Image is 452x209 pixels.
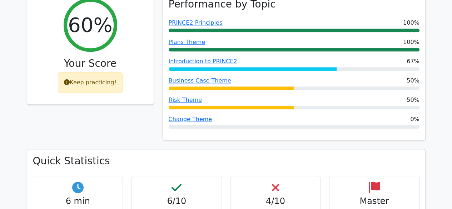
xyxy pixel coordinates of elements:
h2: 60% [68,13,112,37]
div: Keep practicing! [58,72,123,93]
span: 50% [407,76,419,85]
a: PRINCE2 Principles [169,19,223,26]
h4: 4/10 [237,196,315,206]
h4: Master [335,196,413,206]
span: 67% [407,57,419,66]
a: Risk Theme [169,96,202,103]
h4: 6/10 [138,196,216,206]
span: 0% [410,115,419,124]
a: Introduction to PRINCE2 [169,58,237,65]
h3: Quick Statistics [33,155,419,167]
h3: Your Score [33,58,148,70]
a: Plans Theme [169,39,205,45]
span: 100% [403,19,419,27]
a: Change Theme [169,116,212,123]
a: Business Case Theme [169,77,231,84]
span: 50% [407,96,419,104]
h4: 6 min [39,196,117,206]
span: 100% [403,38,419,46]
